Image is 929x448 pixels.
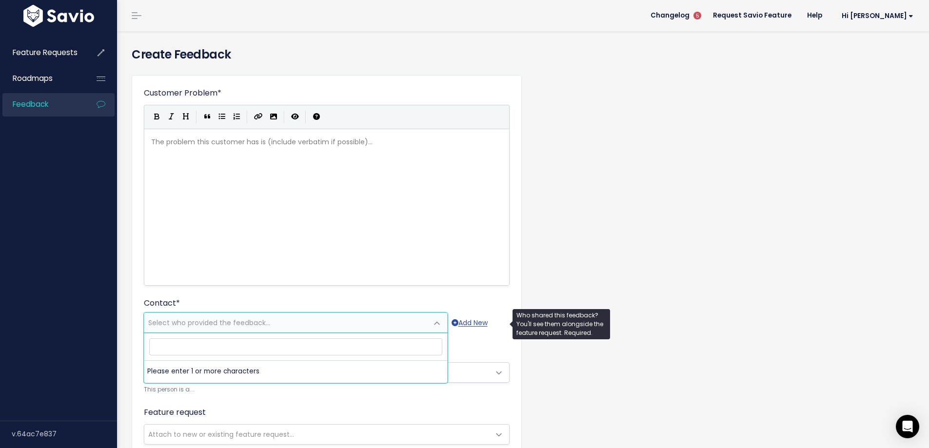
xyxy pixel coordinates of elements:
span: Select who provided the feedback... [148,318,270,328]
button: Generic List [215,110,229,124]
span: Roadmaps [13,73,53,83]
a: Help [799,8,830,23]
label: Contact [144,297,180,309]
span: Changelog [651,12,690,19]
span: Feature Requests [13,47,78,58]
i: | [247,111,248,123]
button: Italic [164,110,178,124]
i: | [284,111,285,123]
button: Toggle Preview [288,110,302,124]
button: Numbered List [229,110,244,124]
button: Quote [200,110,215,124]
label: Customer Problem [144,87,221,99]
a: Add New [452,317,488,329]
i: | [305,111,306,123]
small: This person is a... [144,385,510,395]
a: Request Savio Feature [705,8,799,23]
button: Bold [149,110,164,124]
span: Feedback [13,99,48,109]
span: Attach to new or existing feature request... [148,429,294,439]
span: 5 [693,12,701,19]
h4: Create Feedback [132,46,914,63]
div: v.64ac7e837 [12,421,117,447]
span: Hi [PERSON_NAME] [842,12,913,19]
label: Feature request [144,407,206,418]
button: Heading [178,110,193,124]
a: Feature Requests [2,41,81,64]
div: Who shared this feedback? You'll see them alongside the feature request. Required. [513,309,610,339]
li: Please enter 1 or more characters [144,361,447,382]
img: logo-white.9d6f32f41409.svg [21,5,97,27]
button: Markdown Guide [309,110,324,124]
a: Hi [PERSON_NAME] [830,8,921,23]
div: Open Intercom Messenger [896,415,919,438]
a: Roadmaps [2,67,81,90]
a: Feedback [2,93,81,116]
button: Import an image [266,110,281,124]
i: | [196,111,197,123]
button: Create Link [251,110,266,124]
